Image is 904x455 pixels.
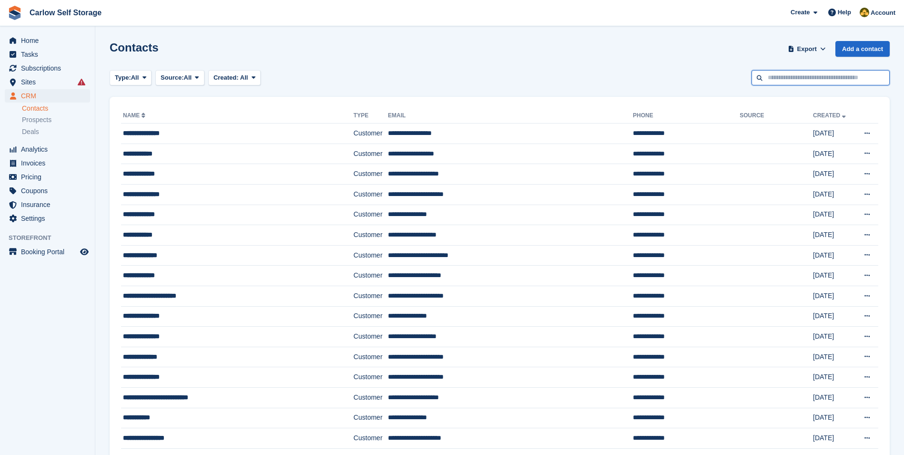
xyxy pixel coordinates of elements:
[791,8,810,17] span: Create
[813,266,854,286] td: [DATE]
[797,44,817,54] span: Export
[354,184,388,205] td: Customer
[813,367,854,388] td: [DATE]
[184,73,192,83] span: All
[5,48,90,61] a: menu
[813,327,854,347] td: [DATE]
[21,62,78,75] span: Subscriptions
[813,164,854,185] td: [DATE]
[813,306,854,327] td: [DATE]
[21,170,78,184] span: Pricing
[5,212,90,225] a: menu
[5,170,90,184] a: menu
[860,8,869,17] img: Kevin Moore
[22,115,51,124] span: Prospects
[131,73,139,83] span: All
[115,73,131,83] span: Type:
[5,62,90,75] a: menu
[354,225,388,246] td: Customer
[161,73,183,83] span: Source:
[354,387,388,408] td: Customer
[22,115,90,125] a: Prospects
[354,347,388,367] td: Customer
[78,78,85,86] i: Smart entry sync failures have occurred
[21,75,78,89] span: Sites
[21,143,78,156] span: Analytics
[22,104,90,113] a: Contacts
[633,108,740,124] th: Phone
[354,164,388,185] td: Customer
[5,34,90,47] a: menu
[354,205,388,225] td: Customer
[354,408,388,428] td: Customer
[21,34,78,47] span: Home
[21,156,78,170] span: Invoices
[5,75,90,89] a: menu
[813,408,854,428] td: [DATE]
[813,286,854,306] td: [DATE]
[354,327,388,347] td: Customer
[5,143,90,156] a: menu
[22,127,39,136] span: Deals
[813,144,854,164] td: [DATE]
[79,246,90,258] a: Preview store
[813,112,848,119] a: Created
[21,48,78,61] span: Tasks
[813,124,854,144] td: [DATE]
[813,347,854,367] td: [DATE]
[110,70,152,86] button: Type: All
[240,74,248,81] span: All
[813,225,854,246] td: [DATE]
[354,245,388,266] td: Customer
[813,184,854,205] td: [DATE]
[835,41,890,57] a: Add a contact
[354,306,388,327] td: Customer
[5,156,90,170] a: menu
[5,89,90,103] a: menu
[354,266,388,286] td: Customer
[354,124,388,144] td: Customer
[838,8,851,17] span: Help
[813,387,854,408] td: [DATE]
[208,70,261,86] button: Created: All
[354,108,388,124] th: Type
[21,245,78,259] span: Booking Portal
[388,108,633,124] th: Email
[8,6,22,20] img: stora-icon-8386f47178a22dfd0bd8f6a31ec36ba5ce8667c1dd55bd0f319d3a0aa187defe.svg
[26,5,105,21] a: Carlow Self Storage
[354,428,388,449] td: Customer
[9,233,95,243] span: Storefront
[354,286,388,306] td: Customer
[740,108,813,124] th: Source
[5,184,90,197] a: menu
[21,184,78,197] span: Coupons
[21,89,78,103] span: CRM
[21,198,78,211] span: Insurance
[213,74,239,81] span: Created:
[871,8,895,18] span: Account
[786,41,828,57] button: Export
[22,127,90,137] a: Deals
[5,198,90,211] a: menu
[813,245,854,266] td: [DATE]
[813,205,854,225] td: [DATE]
[354,367,388,388] td: Customer
[21,212,78,225] span: Settings
[123,112,147,119] a: Name
[354,144,388,164] td: Customer
[110,41,159,54] h1: Contacts
[813,428,854,449] td: [DATE]
[155,70,204,86] button: Source: All
[5,245,90,259] a: menu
